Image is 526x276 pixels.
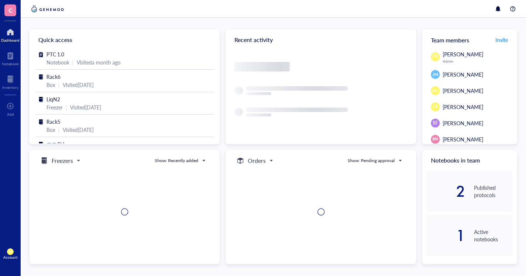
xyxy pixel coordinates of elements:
span: KH [8,250,13,254]
span: LiqN2 [46,95,60,103]
span: [PERSON_NAME] [443,50,483,58]
a: Dashboard [1,26,20,42]
span: PTC 1.0 [46,50,64,58]
span: C [8,6,13,15]
span: Rack6 [46,73,60,80]
div: 1 [426,230,465,241]
div: Admin [443,59,513,63]
div: Show: Pending approval [348,157,395,164]
span: LR [433,104,438,110]
span: [PERSON_NAME] [443,71,483,78]
div: Account [3,255,18,259]
a: Notebook [2,50,19,66]
div: | [66,103,67,111]
div: Show: Recently added [155,157,198,164]
div: Add [7,112,14,116]
span: Invite [495,36,508,43]
div: Inventory [2,85,18,90]
span: ㄲㅁ차6 [46,140,65,148]
div: Published protocols [474,184,513,199]
div: Box [46,126,55,134]
div: Notebook [2,62,19,66]
span: BM [432,136,438,142]
div: Visited [DATE] [63,126,94,134]
span: Rack5 [46,118,60,125]
span: KH [432,88,438,94]
a: Inventory [2,73,18,90]
div: 2 [426,185,465,197]
div: | [72,58,74,66]
span: [PERSON_NAME] [443,87,483,94]
img: genemod-logo [29,4,66,13]
span: SF [433,120,438,126]
div: Visited [DATE] [63,81,94,89]
span: [PERSON_NAME] [443,119,483,127]
span: FB [432,53,438,60]
h5: Orders [248,156,266,165]
div: Visited a month ago [77,58,121,66]
div: Notebooks in team [422,150,517,171]
div: Team members [422,29,517,50]
div: Dashboard [1,38,20,42]
div: Notebook [46,58,69,66]
div: Visited [DATE] [70,103,101,111]
span: [PERSON_NAME] [443,103,483,111]
h5: Freezers [52,156,73,165]
div: Box [46,81,55,89]
div: Recent activity [226,29,416,50]
button: Invite [495,34,508,46]
div: Active notebooks [474,228,513,243]
div: | [58,81,60,89]
span: [PERSON_NAME] [443,136,483,143]
div: Freezer [46,103,63,111]
div: Quick access [29,29,220,50]
div: | [58,126,60,134]
span: JM [432,71,438,78]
